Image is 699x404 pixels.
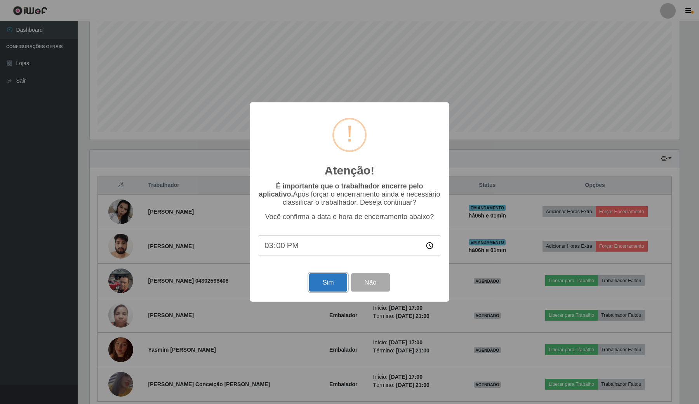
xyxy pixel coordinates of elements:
p: Após forçar o encerramento ainda é necessário classificar o trabalhador. Deseja continuar? [258,182,441,207]
button: Não [351,273,389,292]
b: É importante que o trabalhador encerre pelo aplicativo. [259,182,423,198]
h2: Atenção! [325,164,374,178]
button: Sim [309,273,347,292]
p: Você confirma a data e hora de encerramento abaixo? [258,213,441,221]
